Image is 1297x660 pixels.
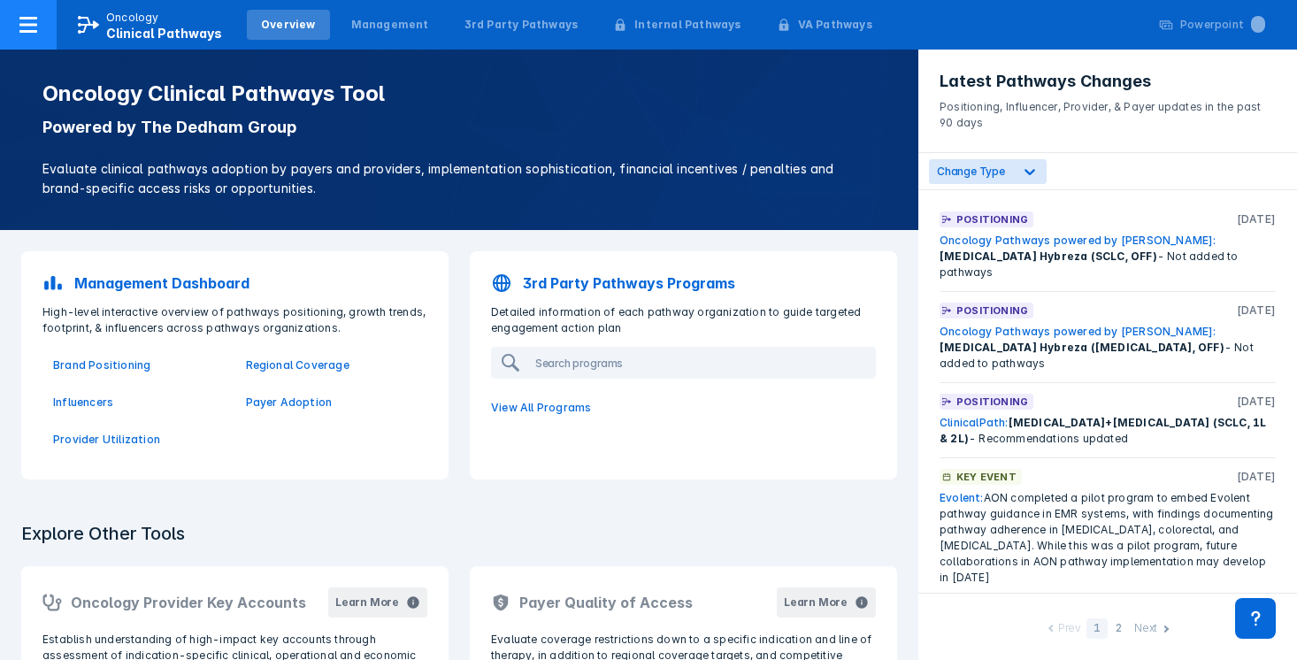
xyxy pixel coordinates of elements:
p: [DATE] [1237,394,1276,410]
span: [MEDICAL_DATA] Hybreza ([MEDICAL_DATA], OFF) [940,341,1224,354]
a: Brand Positioning [53,357,225,373]
p: [DATE] [1237,469,1276,485]
p: Management Dashboard [74,272,249,294]
p: Key Event [956,469,1017,485]
h3: Explore Other Tools [11,511,196,556]
a: Influencers [53,395,225,411]
a: View All Programs [480,389,886,426]
p: Powered by The Dedham Group [42,117,876,138]
div: 3rd Party Pathways [464,17,579,33]
div: - Not added to pathways [940,233,1276,280]
span: [MEDICAL_DATA]+[MEDICAL_DATA] (SCLC, 1L & 2L) [940,416,1266,445]
h2: Payer Quality of Access [519,592,693,613]
div: Powerpoint [1180,17,1265,33]
a: Payer Adoption [246,395,418,411]
div: Next [1134,620,1157,639]
div: 2 [1108,618,1129,639]
h2: Oncology Provider Key Accounts [71,592,306,613]
span: Clinical Pathways [106,26,222,41]
span: Change Type [937,165,1005,178]
a: Regional Coverage [246,357,418,373]
p: Detailed information of each pathway organization to guide targeted engagement action plan [480,304,886,336]
p: [DATE] [1237,303,1276,318]
input: Search programs [528,349,874,377]
div: AON completed a pilot program to embed Evolent pathway guidance in EMR systems, with findings doc... [940,490,1276,586]
div: - Not added to pathways [940,324,1276,372]
div: Internal Pathways [634,17,741,33]
a: Management Dashboard [32,262,438,304]
a: ClinicalPath: [940,416,1009,429]
span: [MEDICAL_DATA] Hybreza (SCLC, OFF) [940,249,1157,263]
h3: Latest Pathways Changes [940,71,1276,92]
p: Evaluate clinical pathways adoption by payers and providers, implementation sophistication, finan... [42,159,876,198]
a: 3rd Party Pathways [450,10,593,40]
a: Provider Utilization [53,432,225,448]
div: 1 [1086,618,1108,639]
div: Overview [261,17,316,33]
p: Positioning, Influencer, Provider, & Payer updates in the past 90 days [940,92,1276,131]
div: Prev [1058,620,1081,639]
p: [DATE] [1237,211,1276,227]
a: Oncology Pathways powered by [PERSON_NAME]: [940,325,1216,338]
a: Management [337,10,443,40]
p: Positioning [956,211,1028,227]
div: Learn More [335,595,399,610]
button: Learn More [777,587,876,618]
a: Evolent: [940,491,984,504]
div: VA Pathways [798,17,872,33]
p: 3rd Party Pathways Programs [523,272,735,294]
p: Oncology [106,10,159,26]
p: High-level interactive overview of pathways positioning, growth trends, footprint, & influencers ... [32,304,438,336]
div: - Recommendations updated [940,415,1276,447]
p: Positioning [956,394,1028,410]
button: Learn More [328,587,427,618]
div: Contact Support [1235,598,1276,639]
a: Overview [247,10,330,40]
div: Learn More [784,595,848,610]
div: Management [351,17,429,33]
a: Oncology Pathways powered by [PERSON_NAME]: [940,234,1216,247]
a: 3rd Party Pathways Programs [480,262,886,304]
p: Positioning [956,303,1028,318]
h1: Oncology Clinical Pathways Tool [42,81,876,106]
